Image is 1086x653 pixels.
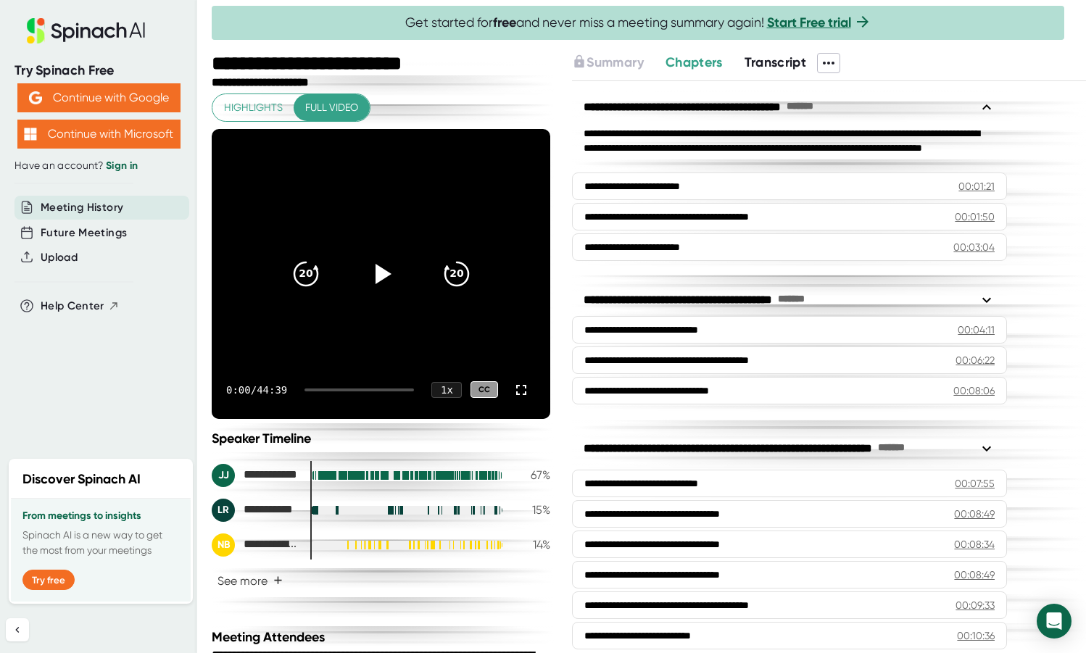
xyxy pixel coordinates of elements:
[41,298,120,315] button: Help Center
[666,54,723,70] span: Chapters
[22,470,141,489] h2: Discover Spinach AI
[493,14,516,30] b: free
[514,468,550,482] div: 67 %
[431,382,462,398] div: 1 x
[212,568,289,594] button: See more+
[224,99,283,117] span: Highlights
[745,53,807,72] button: Transcript
[666,53,723,72] button: Chapters
[954,537,995,552] div: 00:08:34
[106,159,138,172] a: Sign in
[212,464,299,487] div: Joshua James
[41,249,78,266] button: Upload
[212,533,299,557] div: Natalie Bosler
[22,570,75,590] button: Try free
[405,14,871,31] span: Get started for and never miss a meeting summary again!
[29,91,42,104] img: Aehbyd4JwY73AAAAAElFTkSuQmCC
[212,431,550,446] div: Speaker Timeline
[41,298,104,315] span: Help Center
[212,94,294,121] button: Highlights
[958,323,995,337] div: 00:04:11
[586,54,643,70] span: Summary
[955,209,995,224] div: 00:01:50
[955,476,995,491] div: 00:07:55
[957,628,995,643] div: 00:10:36
[273,575,283,586] span: +
[294,94,370,121] button: Full video
[14,62,183,79] div: Try Spinach Free
[212,533,235,557] div: NB
[954,507,995,521] div: 00:08:49
[572,53,643,72] button: Summary
[22,528,179,558] p: Spinach AI is a new way to get the most from your meetings
[471,381,498,398] div: CC
[17,120,181,149] button: Continue with Microsoft
[14,159,183,172] div: Have an account?
[212,499,299,522] div: Leigh Rowan
[41,225,127,241] button: Future Meetings
[212,464,235,487] div: JJ
[226,384,287,396] div: 0:00 / 44:39
[572,53,665,73] div: Upgrade to access
[956,353,995,367] div: 00:06:22
[958,179,995,194] div: 00:01:21
[956,598,995,612] div: 00:09:33
[953,383,995,398] div: 00:08:06
[953,240,995,254] div: 00:03:04
[745,54,807,70] span: Transcript
[41,199,123,216] button: Meeting History
[305,99,358,117] span: Full video
[514,538,550,552] div: 14 %
[767,14,851,30] a: Start Free trial
[954,567,995,582] div: 00:08:49
[514,503,550,517] div: 15 %
[212,499,235,522] div: LR
[17,83,181,112] button: Continue with Google
[22,510,179,522] h3: From meetings to insights
[6,618,29,641] button: Collapse sidebar
[1037,604,1072,639] div: Open Intercom Messenger
[212,629,554,645] div: Meeting Attendees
